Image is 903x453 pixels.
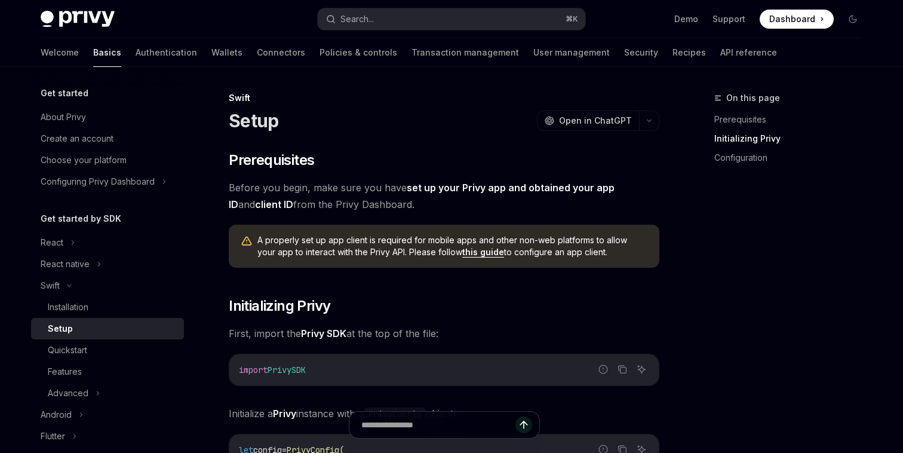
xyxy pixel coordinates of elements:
a: Quickstart [31,339,184,361]
a: Welcome [41,38,79,67]
a: Policies & controls [320,38,397,67]
span: Open in ChatGPT [559,115,632,127]
a: Create an account [31,128,184,149]
a: Recipes [672,38,706,67]
code: PrivyConfig [364,408,426,421]
button: Ask AI [634,362,649,377]
div: Installation [48,300,88,314]
svg: Warning [241,235,253,247]
span: import [239,365,268,375]
a: API reference [720,38,777,67]
a: Transaction management [411,38,519,67]
div: Swift [41,278,60,293]
div: Create an account [41,131,113,146]
span: ⌘ K [566,14,578,24]
span: Initialize a instance with a object: [229,405,659,422]
div: Search... [340,12,374,26]
button: Report incorrect code [595,362,611,377]
span: On this page [726,91,780,105]
a: Installation [31,296,184,318]
div: Advanced [48,386,88,400]
a: Initializing Privy [714,129,872,148]
a: Demo [674,13,698,25]
a: Basics [93,38,121,67]
a: Connectors [257,38,305,67]
strong: Privy SDK [301,327,346,339]
img: dark logo [41,11,115,27]
a: Choose your platform [31,149,184,171]
button: Send message [515,417,532,433]
div: Setup [48,322,73,336]
div: Quickstart [48,343,87,357]
button: Toggle dark mode [843,10,862,29]
a: Support [712,13,745,25]
a: client ID [255,198,293,211]
a: Setup [31,318,184,339]
a: this guide [462,247,504,258]
span: First, import the at the top of the file: [229,325,659,342]
div: Configuring Privy Dashboard [41,175,155,189]
div: React [41,235,63,250]
div: Android [41,408,72,422]
a: Wallets [211,38,242,67]
h5: Get started [41,86,88,100]
a: Prerequisites [714,110,872,129]
span: Dashboard [769,13,815,25]
div: Flutter [41,429,65,443]
div: About Privy [41,110,86,124]
button: Search...⌘K [318,8,585,30]
span: A properly set up app client is required for mobile apps and other non-web platforms to allow you... [257,234,647,258]
a: Features [31,361,184,382]
a: About Privy [31,106,184,128]
h5: Get started by SDK [41,212,121,226]
a: Configuration [714,148,872,167]
button: Open in ChatGPT [537,111,639,131]
div: Choose your platform [41,153,127,167]
a: User management [533,38,610,67]
strong: Privy [273,408,296,420]
a: Authentication [136,38,197,67]
a: Dashboard [760,10,834,29]
h1: Setup [229,110,278,131]
span: PrivySDK [268,365,306,375]
div: React native [41,257,90,271]
span: Initializing Privy [229,296,330,316]
span: Before you begin, make sure you have and from the Privy Dashboard. [229,179,659,213]
div: Features [48,365,82,379]
button: Copy the contents from the code block [615,362,630,377]
a: Security [624,38,658,67]
div: Swift [229,92,659,104]
a: set up your Privy app and obtained your app ID [229,182,615,211]
span: Prerequisites [229,151,314,170]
